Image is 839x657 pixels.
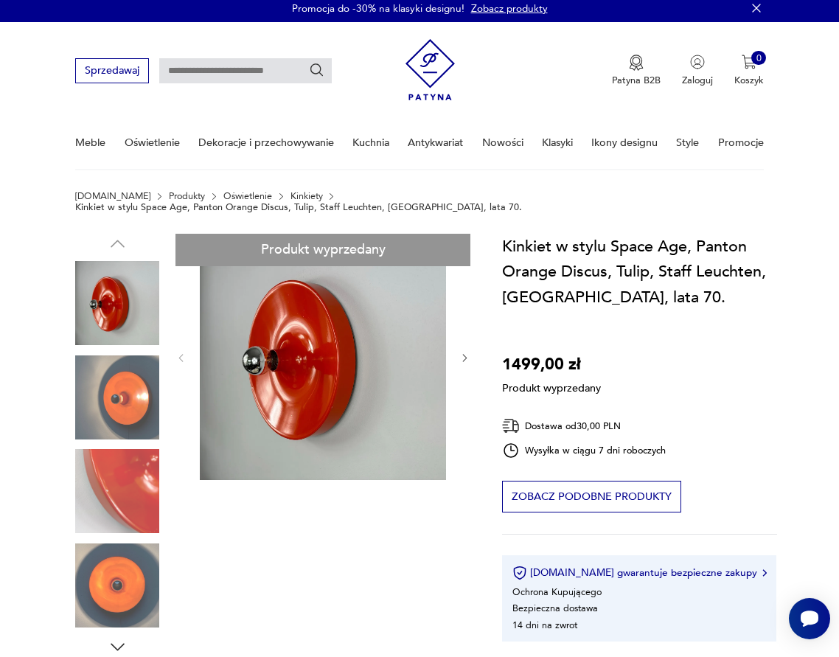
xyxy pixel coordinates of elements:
a: Kuchnia [352,117,389,168]
a: Produkty [169,191,205,201]
div: Wysyłka w ciągu 7 dni roboczych [502,442,666,459]
a: Ikona medaluPatyna B2B [612,55,661,87]
button: Zobacz podobne produkty [502,481,680,512]
a: Nowości [482,117,523,168]
img: Ikona certyfikatu [512,566,527,580]
a: Zobacz produkty [471,1,548,15]
a: Klasyki [542,117,573,168]
li: Ochrona Kupującego [512,585,602,599]
button: 0Koszyk [734,55,764,87]
a: Sprzedawaj [75,67,148,76]
p: Produkt wyprzedany [502,378,601,396]
a: Ikony designu [591,117,658,168]
a: [DOMAIN_NAME] [75,191,150,201]
img: Ikonka użytkownika [690,55,705,69]
p: Zaloguj [682,74,713,87]
a: Antykwariat [408,117,463,168]
a: Promocje [718,117,764,168]
button: Szukaj [309,63,325,79]
a: Oświetlenie [125,117,180,168]
p: Koszyk [734,74,764,87]
button: Zaloguj [682,55,713,87]
img: Ikona medalu [629,55,644,71]
button: [DOMAIN_NAME] gwarantuje bezpieczne zakupy [512,566,767,580]
p: 1499,00 zł [502,352,601,377]
p: Promocja do -30% na klasyki designu! [292,1,464,15]
img: Ikona strzałki w prawo [762,569,767,577]
div: Dostawa od 30,00 PLN [502,417,666,435]
li: Bezpieczna dostawa [512,602,598,615]
h1: Kinkiet w stylu Space Age, Panton Orange Discus, Tulip, Staff Leuchten, [GEOGRAPHIC_DATA], lata 70. [502,234,777,310]
a: Kinkiety [290,191,323,201]
p: Patyna B2B [612,74,661,87]
iframe: Smartsupp widget button [789,598,830,639]
button: Sprzedawaj [75,58,148,83]
li: 14 dni na zwrot [512,619,577,632]
a: Oświetlenie [223,191,272,201]
div: 0 [751,51,766,66]
img: Ikona koszyka [742,55,756,69]
p: Kinkiet w stylu Space Age, Panton Orange Discus, Tulip, Staff Leuchten, [GEOGRAPHIC_DATA], lata 70. [75,202,522,212]
a: Dekoracje i przechowywanie [198,117,334,168]
img: Patyna - sklep z meblami i dekoracjami vintage [405,34,455,105]
button: Patyna B2B [612,55,661,87]
a: Meble [75,117,105,168]
img: Ikona dostawy [502,417,520,435]
a: Style [676,117,699,168]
